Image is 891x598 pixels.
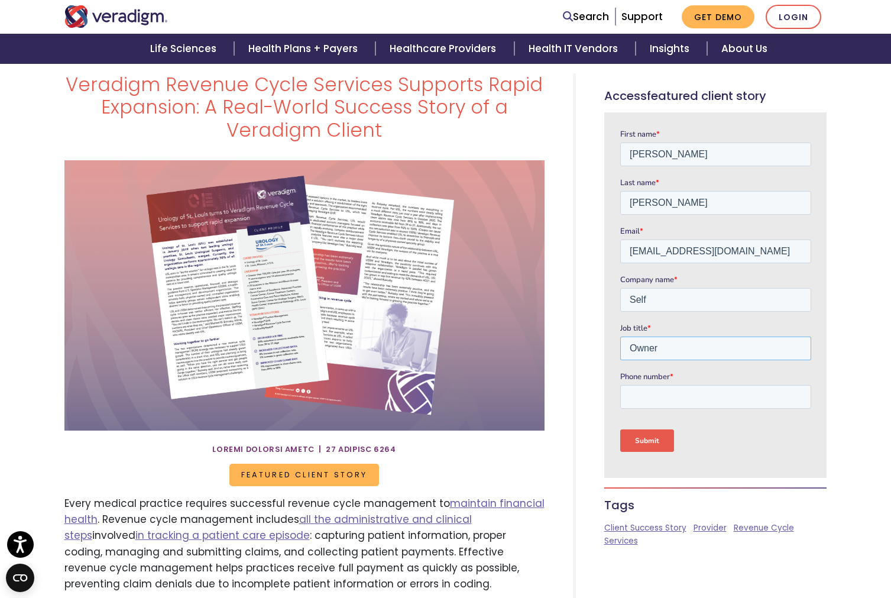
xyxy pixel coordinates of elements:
a: Life Sciences [136,34,234,64]
a: Health Plans + Payers [234,34,375,64]
a: Health IT Vendors [514,34,636,64]
a: Healthcare Providers [375,34,514,64]
iframe: Drift Chat Widget [664,513,877,584]
h5: Tags [604,498,827,512]
span: Featured Client Story [647,88,766,104]
a: Support [621,9,663,24]
img: Veradigm logo [64,5,168,28]
h1: Veradigm Revenue Cycle Services Supports Rapid Expansion: A Real-World Success Story of a Veradig... [64,73,545,141]
button: Open CMP widget [6,564,34,592]
h5: Access [604,89,827,103]
a: About Us [707,34,782,64]
a: Get Demo [682,5,754,28]
span: Loremi Dolorsi Ametc | 27 Adipisc 6264 [212,440,396,459]
p: Every medical practice requires successful revenue cycle management to . Revenue cycle management... [64,496,545,592]
a: Search [563,9,609,25]
iframe: Form 0 [620,128,811,462]
a: Login [766,5,821,29]
a: Insights [636,34,707,64]
span: Featured Client Story [229,464,378,486]
a: Client Success Story [604,522,686,534]
a: in tracking a patient care episode [135,528,310,542]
